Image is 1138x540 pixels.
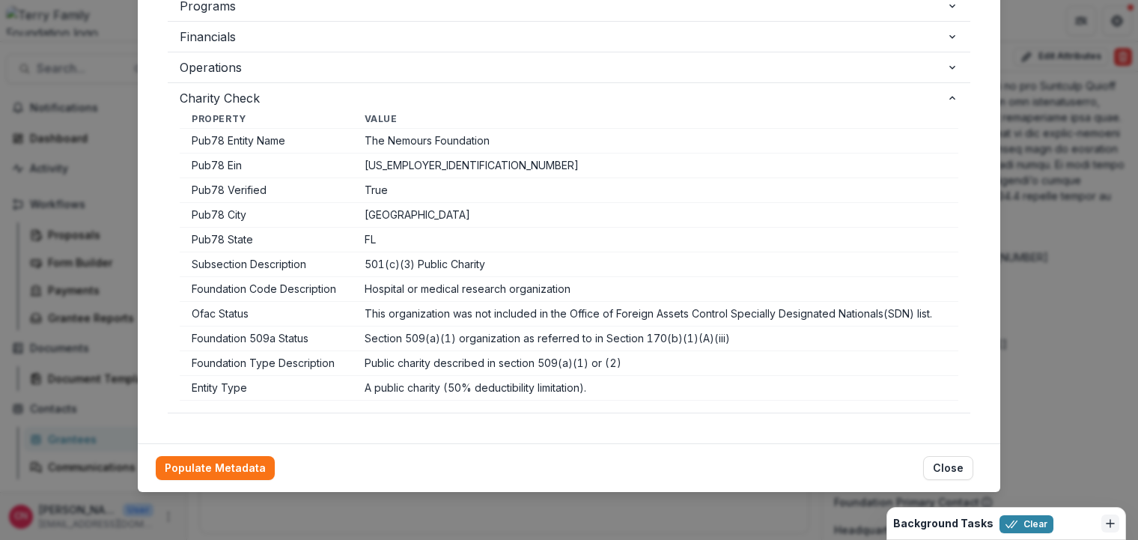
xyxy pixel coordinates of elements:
[893,518,994,530] h2: Background Tasks
[999,515,1053,533] button: Clear
[180,154,353,178] td: Pub78 Ein
[353,376,958,401] td: A public charity (50% deductibility limitation).
[180,129,353,154] td: Pub78 Entity Name
[180,228,353,252] td: Pub78 State
[353,302,958,327] td: This organization was not included in the Office of Foreign Assets Control Specially Designated N...
[1101,515,1119,533] button: Dismiss
[180,178,353,203] td: Pub78 Verified
[180,376,353,401] td: Entity Type
[353,252,958,277] td: 501(c)(3) Public Charity
[353,154,958,178] td: [US_EMPLOYER_IDENTIFICATION_NUMBER]
[180,277,353,302] td: Foundation Code Description
[353,110,958,129] th: Value
[353,351,958,376] td: Public charity described in section 509(a)(1) or (2)
[353,203,958,228] td: [GEOGRAPHIC_DATA]
[180,28,946,46] span: Financials
[156,456,275,480] button: Populate Metadata
[180,302,353,327] td: Ofac Status
[180,89,946,107] span: Charity Check
[353,228,958,252] td: FL
[180,203,353,228] td: Pub78 City
[168,113,970,413] div: Charity Check
[180,327,353,351] td: Foundation 509a Status
[353,277,958,302] td: Hospital or medical research organization
[353,327,958,351] td: Section 509(a)(1) organization as referred to in Section 170(b)(1)(A)(iii)
[353,178,958,203] td: True
[353,129,958,154] td: The Nemours Foundation
[168,83,970,113] button: Charity Check
[180,110,353,129] th: Property
[923,456,973,480] button: Close
[180,58,946,76] span: Operations
[180,252,353,277] td: Subsection Description
[168,22,970,52] button: Financials
[180,351,353,376] td: Foundation Type Description
[168,52,970,82] button: Operations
